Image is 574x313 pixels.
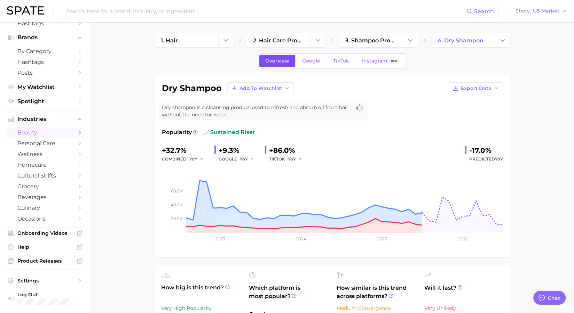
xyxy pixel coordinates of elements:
[189,155,204,163] button: YoY
[296,236,306,241] tspan: 2024
[17,34,73,41] span: Brands
[6,192,85,203] a: beverages
[189,156,197,162] span: YoY
[337,284,416,300] span: How similar is this trend across platforms?
[161,304,241,312] div: Very High Popularity
[327,55,355,67] a: TikTok
[227,82,294,94] button: Add to Watchlist
[17,194,73,200] span: beverages
[333,58,349,64] span: TikTok
[17,59,73,65] span: Hashtags
[461,85,492,91] span: Export Data
[6,242,85,252] a: Help
[215,236,225,241] tspan: 2023
[296,55,326,67] a: Google
[17,151,73,157] span: wellness
[469,155,503,163] span: Predicted
[269,155,307,163] div: TIKTOK
[17,48,73,55] span: by Category
[6,18,85,29] a: Hashtags
[218,33,233,47] button: Change Category
[424,284,504,300] span: Will it last?
[161,37,178,44] span: 1. hair
[6,67,85,78] a: Posts
[17,205,73,211] span: culinary
[6,256,85,266] a: Product Releases
[474,8,494,15] span: Search
[6,138,85,149] a: personal care
[6,57,85,67] a: Hashtags
[288,155,303,163] button: YoY
[203,128,255,137] span: sustained riser
[310,33,325,47] button: Change Category
[219,155,259,163] div: GOOGLE
[17,162,73,168] span: homecare
[6,46,85,57] a: by Category
[161,283,241,300] span: How big is this trend?
[253,37,305,44] span: 2. hair care products
[6,213,85,224] a: occasions
[6,181,85,192] a: grocery
[6,32,85,43] button: Brands
[6,96,85,107] a: Spotlight
[219,145,259,156] div: +9.3%
[162,145,209,156] div: +32.7%
[6,289,85,307] a: Log out. Currently logged in with e-mail danielle@spate.nyc.
[162,104,351,118] span: Dry shampoo is a cleansing product used to refresh and absorb oil from hair without the need for ...
[240,156,248,162] span: YoY
[17,183,73,190] span: grocery
[6,170,85,181] a: cultural shifts
[6,82,85,92] a: My Watchlist
[17,172,73,179] span: cultural shifts
[424,304,504,312] div: Very Unlikely
[203,130,209,135] img: sustained riser
[17,20,73,27] span: Hashtags
[17,215,73,222] span: occasions
[356,55,406,67] a: InstagramBeta
[259,55,295,67] a: Overview
[17,258,73,264] span: Product Releases
[533,9,559,13] span: US Market
[6,275,85,286] a: Settings
[265,58,289,64] span: Overview
[288,156,296,162] span: YoY
[17,69,73,76] span: Posts
[362,58,387,64] span: Instagram
[458,236,468,241] tspan: 2026
[17,116,73,122] span: Industries
[17,84,73,90] span: My Watchlist
[65,5,466,17] input: Search here for a brand, industry, or ingredient
[17,278,73,284] span: Settings
[438,37,483,44] span: 4. dry shampoo
[495,156,503,162] span: YoY
[6,114,85,124] button: Industries
[6,127,85,138] a: beauty
[6,149,85,159] a: wellness
[17,244,73,250] span: Help
[247,33,310,47] a: 2. hair care products
[432,33,495,47] a: 4. dry shampoo
[17,291,79,298] span: Log Out
[345,37,397,44] span: 3. shampoo products
[516,9,531,13] span: Show
[162,84,222,92] h1: dry shampoo
[17,230,73,236] span: Onboarding Videos
[17,140,73,147] span: personal care
[249,284,328,307] span: Which platform is most popular?
[240,155,255,163] button: YoY
[377,236,387,241] tspan: 2025
[403,33,418,47] button: Change Category
[7,6,44,15] img: SPATE
[337,304,416,312] div: Medium Convergence
[391,58,398,64] span: Beta
[17,98,73,105] span: Spotlight
[162,128,192,137] span: Popularity
[6,159,85,170] a: homecare
[469,145,503,156] div: -17.0%
[6,228,85,238] a: Onboarding Videos
[269,145,307,156] div: +86.0%
[514,7,569,16] button: ShowUS Market
[449,82,503,94] button: Export Data
[155,33,218,47] a: 1. hair
[162,155,209,163] div: combined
